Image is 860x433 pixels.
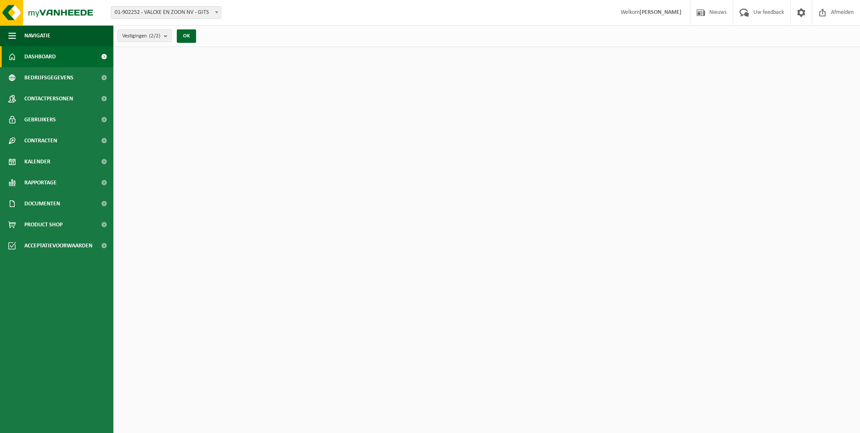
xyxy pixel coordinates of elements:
span: Rapportage [24,172,57,193]
span: Navigatie [24,25,50,46]
span: 01-902252 - VALCKE EN ZOON NV - GITS [111,6,221,19]
strong: [PERSON_NAME] [640,9,682,16]
span: Acceptatievoorwaarden [24,235,92,256]
span: Kalender [24,151,50,172]
span: 01-902252 - VALCKE EN ZOON NV - GITS [111,7,221,18]
span: Gebruikers [24,109,56,130]
span: Product Shop [24,214,63,235]
span: Bedrijfsgegevens [24,67,73,88]
span: Documenten [24,193,60,214]
span: Vestigingen [122,30,160,42]
count: (2/2) [149,33,160,39]
span: Dashboard [24,46,56,67]
button: OK [177,29,196,43]
span: Contactpersonen [24,88,73,109]
span: Contracten [24,130,57,151]
button: Vestigingen(2/2) [118,29,172,42]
